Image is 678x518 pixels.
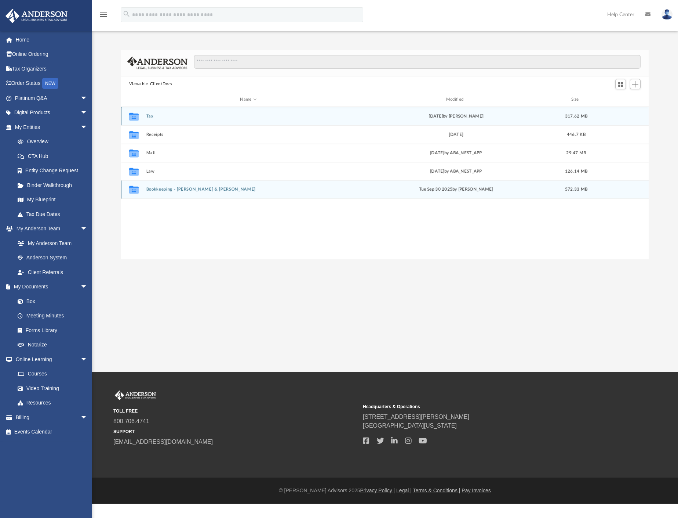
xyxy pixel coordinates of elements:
span: arrow_drop_down [80,91,95,106]
a: Overview [10,134,99,149]
div: [DATE] [354,132,558,138]
a: Courses [10,367,95,381]
a: Anderson System [10,251,95,265]
button: Mail [146,151,350,155]
a: My Blueprint [10,193,95,207]
a: Forms Library [10,323,91,338]
span: arrow_drop_down [80,120,95,135]
a: Terms & Conditions | [413,488,460,493]
span: arrow_drop_down [80,410,95,425]
a: Platinum Q&Aarrow_drop_down [5,91,99,105]
button: Viewable-ClientDocs [129,81,172,87]
button: Tax [146,114,350,119]
a: CTA Hub [10,149,99,163]
button: Switch to Grid View [615,79,626,89]
small: SUPPORT [113,428,358,435]
input: Search files and folders [194,55,641,69]
div: grid [121,107,649,259]
img: User Pic [661,9,672,20]
a: Digital Productsarrow_drop_down [5,105,99,120]
img: Anderson Advisors Platinum Portal [113,391,157,400]
div: © [PERSON_NAME] Advisors 2025 [92,487,678,494]
a: Billingarrow_drop_down [5,410,99,425]
a: Home [5,32,99,47]
button: Add [630,79,641,89]
small: Headquarters & Operations [363,403,607,410]
span: arrow_drop_down [80,280,95,295]
span: arrow_drop_down [80,105,95,120]
a: My Anderson Team [10,236,91,251]
div: [DATE] by ABA_NEST_APP [354,150,558,157]
a: [STREET_ADDRESS][PERSON_NAME] [363,414,469,420]
a: [EMAIL_ADDRESS][DOMAIN_NAME] [113,439,213,445]
a: Binder Walkthrough [10,178,99,193]
div: Size [561,96,591,103]
a: 800.706.4741 [113,418,149,424]
a: Entity Change Request [10,163,99,178]
a: Privacy Policy | [360,488,395,493]
span: 317.62 MB [565,114,587,118]
div: Tue Sep 30 2025 by [PERSON_NAME] [354,187,558,193]
a: Online Learningarrow_drop_down [5,352,95,367]
i: menu [99,10,108,19]
a: My Anderson Teamarrow_drop_down [5,222,95,236]
span: arrow_drop_down [80,352,95,367]
button: Law [146,169,350,174]
a: Box [10,294,91,309]
span: 572.33 MB [565,188,587,192]
a: Online Ordering [5,47,99,62]
small: TOLL FREE [113,408,358,414]
button: Bookkeeping - [PERSON_NAME] & [PERSON_NAME] [146,187,350,192]
a: My Entitiesarrow_drop_down [5,120,99,134]
img: Anderson Advisors Platinum Portal [3,9,70,23]
div: Modified [354,96,558,103]
div: NEW [42,78,58,89]
a: Resources [10,396,95,410]
a: [GEOGRAPHIC_DATA][US_STATE] [363,422,457,429]
div: id [594,96,645,103]
a: Events Calendar [5,425,99,439]
a: Meeting Minutes [10,309,95,323]
a: menu [99,14,108,19]
button: Receipts [146,132,350,137]
a: Client Referrals [10,265,95,280]
div: [DATE] by [PERSON_NAME] [354,113,558,120]
a: Pay Invoices [462,488,491,493]
div: Name [146,96,350,103]
span: arrow_drop_down [80,222,95,237]
a: Order StatusNEW [5,76,99,91]
a: Video Training [10,381,91,396]
span: 126.14 MB [565,169,587,173]
a: Tax Due Dates [10,207,99,222]
a: Legal | [396,488,412,493]
a: Tax Organizers [5,61,99,76]
div: id [124,96,143,103]
span: 29.47 MB [566,151,586,155]
div: [DATE] by ABA_NEST_APP [354,168,558,175]
a: My Documentsarrow_drop_down [5,280,95,294]
i: search [123,10,131,18]
span: 446.7 KB [567,133,586,137]
a: Notarize [10,338,95,352]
